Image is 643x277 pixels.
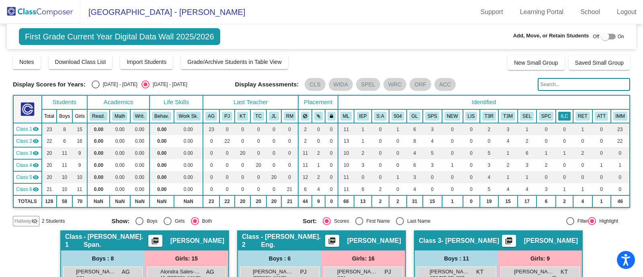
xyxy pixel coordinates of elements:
[235,109,250,123] th: Krista Tennefoss
[538,78,630,91] input: Search...
[72,109,87,123] th: Girls
[80,6,245,18] span: [GEOGRAPHIC_DATA] - [PERSON_NAME]
[112,112,127,121] button: Math
[518,171,537,183] td: 1
[110,123,130,135] td: 0.00
[110,147,130,159] td: 0.00
[42,159,57,171] td: 20
[298,95,338,109] th: Placement
[513,32,589,40] span: Add, Move, or Retain Students
[407,135,423,147] td: 8
[573,147,592,159] td: 2
[203,147,219,159] td: 0
[33,162,39,168] mat-icon: visibility
[72,183,87,195] td: 11
[133,112,147,121] button: Writ.
[253,112,264,121] button: TC
[354,135,371,147] td: 1
[407,171,423,183] td: 3
[410,78,431,91] mat-chip: ORF
[372,159,389,171] td: 0
[72,135,87,147] td: 16
[266,171,281,183] td: 20
[498,123,518,135] td: 3
[149,123,174,135] td: 0.00
[219,171,235,183] td: 0
[266,109,281,123] th: Jocelyn Lowe
[518,159,537,171] td: 3
[16,162,32,169] span: Class 4
[219,147,235,159] td: 0
[463,159,480,171] td: 0
[407,147,423,159] td: 4
[266,123,281,135] td: 0
[611,109,630,123] th: Immersion
[389,123,407,135] td: 1
[613,112,627,121] button: IMM
[537,123,556,135] td: 0
[556,171,573,183] td: 0
[520,112,534,121] button: SEL
[19,28,220,45] span: First Grade Current Year Digital Data Wall 2025/2026
[539,112,553,121] button: SPC
[574,6,606,18] a: School
[611,123,630,135] td: 23
[537,109,556,123] th: Receives speech services
[573,159,592,171] td: 0
[514,60,558,66] span: New Small Group
[407,159,423,171] td: 6
[573,123,592,135] td: 1
[480,123,499,135] td: 2
[42,183,57,195] td: 21
[87,171,110,183] td: 0.00
[16,150,32,157] span: Class 3
[49,55,113,69] button: Download Class List
[57,159,72,171] td: 11
[19,59,34,65] span: Notes
[354,109,371,123] th: Individualized Education Plan
[498,159,518,171] td: 2
[148,235,162,247] button: Print Students Details
[463,109,480,123] th: Student has limited or interrupted schooling - former newcomer
[33,150,39,156] mat-icon: visibility
[611,135,630,147] td: 22
[149,159,174,171] td: 0.00
[325,235,339,247] button: Print Students Details
[149,81,187,88] div: [DATE] - [DATE]
[592,109,611,123] th: Attendance Concern
[391,112,404,121] button: 504
[219,109,235,123] th: Pamela Joyce
[463,135,480,147] td: 0
[203,123,219,135] td: 23
[407,123,423,135] td: 6
[205,112,217,121] button: AG
[325,147,338,159] td: 0
[250,123,266,135] td: 0
[42,171,57,183] td: 20
[558,112,570,121] button: ILC
[518,135,537,147] td: 2
[266,135,281,147] td: 0
[13,135,42,147] td: Pamela Joyce - Joyce - Imm. Eng.
[372,135,389,147] td: 0
[482,112,496,121] button: T3R
[423,171,442,183] td: 0
[442,109,463,123] th: Newcomer - <1 year in Country
[325,159,338,171] td: 0
[537,159,556,171] td: 2
[498,135,518,147] td: 4
[356,78,380,91] mat-chip: SPEL
[92,80,187,88] mat-radio-group: Select an option
[266,147,281,159] td: 0
[149,95,203,109] th: Life Skills
[329,78,353,91] mat-chip: WIDA
[87,183,110,195] td: 0.00
[537,147,556,159] td: 1
[518,109,537,123] th: Scheduled Counseling
[266,159,281,171] td: 0
[573,171,592,183] td: 0
[338,147,354,159] td: 10
[354,171,371,183] td: 0
[174,183,203,195] td: 0.00
[250,109,266,123] th: Tara Corson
